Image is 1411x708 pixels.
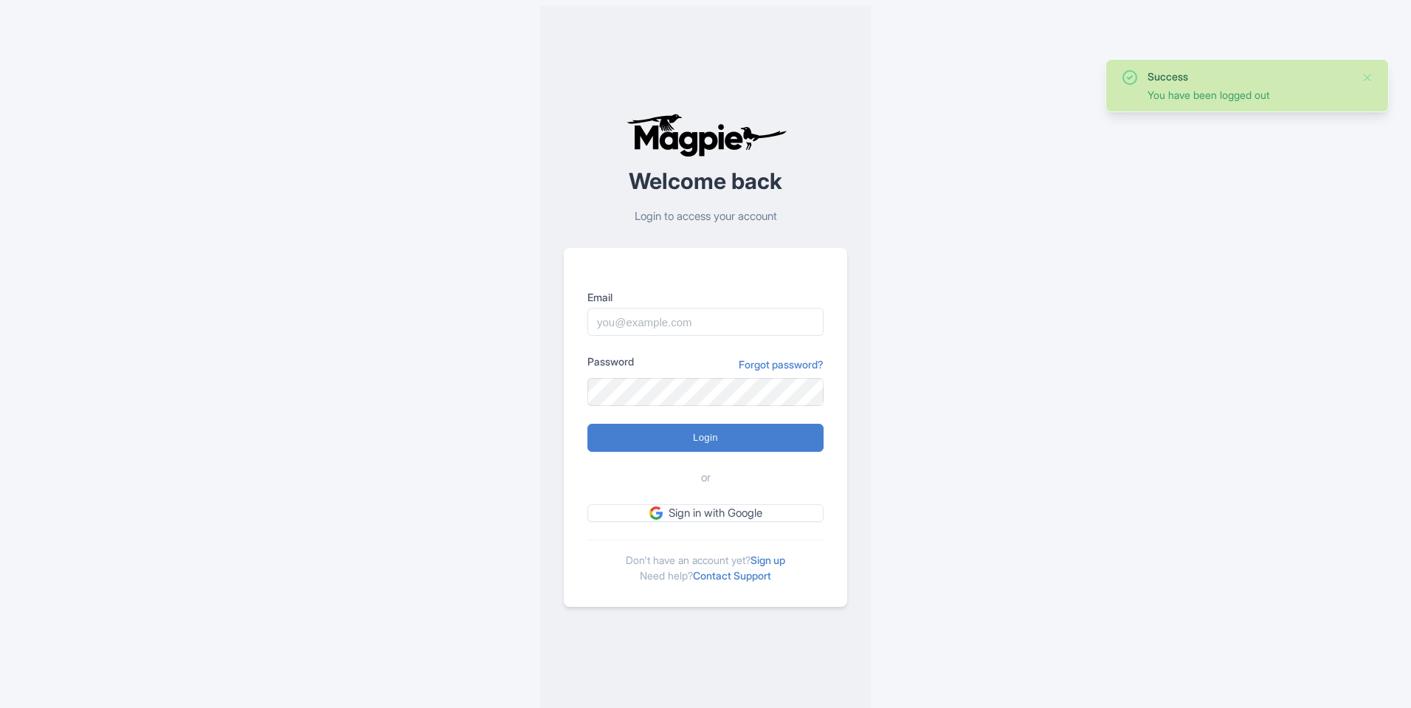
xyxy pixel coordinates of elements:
[587,308,824,336] input: you@example.com
[739,357,824,372] a: Forgot password?
[587,354,634,369] label: Password
[587,289,824,305] label: Email
[701,470,711,487] span: or
[1148,87,1350,103] div: You have been logged out
[564,208,847,225] p: Login to access your account
[587,504,824,523] a: Sign in with Google
[587,540,824,583] div: Don't have an account yet? Need help?
[623,113,789,157] img: logo-ab69f6fb50320c5b225c76a69d11143b.png
[1148,69,1350,84] div: Success
[1362,69,1373,86] button: Close
[649,506,663,520] img: google.svg
[751,554,785,566] a: Sign up
[564,169,847,193] h2: Welcome back
[693,569,771,582] a: Contact Support
[587,424,824,452] input: Login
